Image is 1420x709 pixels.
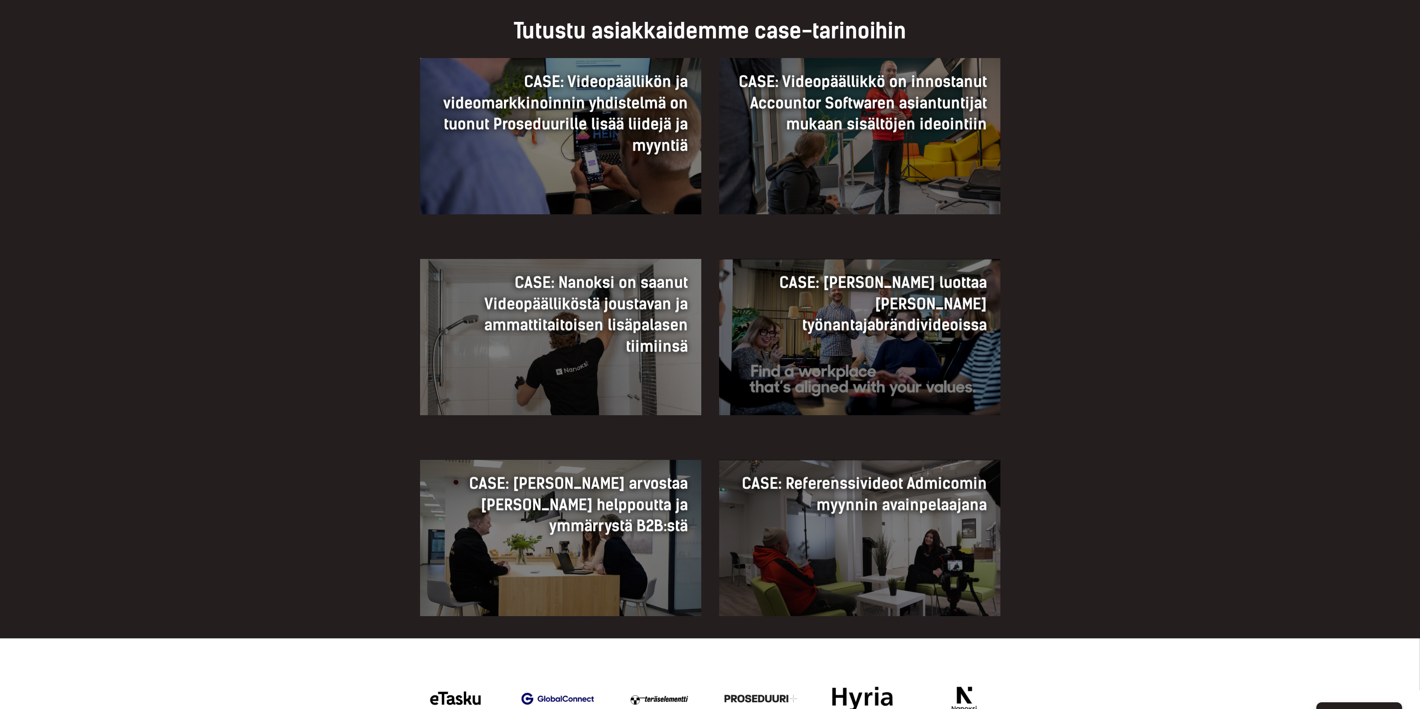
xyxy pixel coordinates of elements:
[433,71,688,156] h3: CASE: Videopäällikön ja videomarkkinoinnin yhdistelmä on tuonut Proseduurille lisää liidejä ja my...
[719,58,1000,214] a: CASE: Videopäällikkö on innostanut Accountor Softwaren asiantuntijat mukaan sisältöjen ideointiin
[733,71,987,135] h3: CASE: Videopäällikkö on innostanut Accountor Softwaren asiantuntijat mukaan sisältöjen ideointiin
[433,473,688,537] h3: CASE: [PERSON_NAME] arvostaa [PERSON_NAME] helppoutta ja ymmärrystä B2B:stä
[433,272,688,357] h3: CASE: Nanoksi on saanut Videopäälliköstä joustavan ja ammattitaitoisen lisäpalasen tiimiinsä
[733,272,987,336] h3: CASE: [PERSON_NAME] luottaa [PERSON_NAME] työnantajabrändivideoissa
[733,473,987,516] h3: CASE: Referenssivideot Admicomin myynnin avainpelaajana
[420,460,701,616] a: CASE: [PERSON_NAME] arvostaa [PERSON_NAME] helppoutta ja ymmärrystä B2B:stä
[719,460,1000,616] a: CASE: Referenssivideot Admicomin myynnin avainpelaajana
[420,58,701,214] a: CASE: Videopäällikön ja videomarkkinoinnin yhdistelmä on tuonut Proseduurille lisää liidejä ja my...
[420,17,1000,45] h2: Tutustu asiakkaidemme case-tarinoihin
[420,259,701,415] a: CASE: Nanoksi on saanut Videopäälliköstä joustavan ja ammattitaitoisen lisäpalasen tiimiinsä
[719,259,1000,415] a: CASE: [PERSON_NAME] luottaa [PERSON_NAME] työnantajabrändivideoissa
